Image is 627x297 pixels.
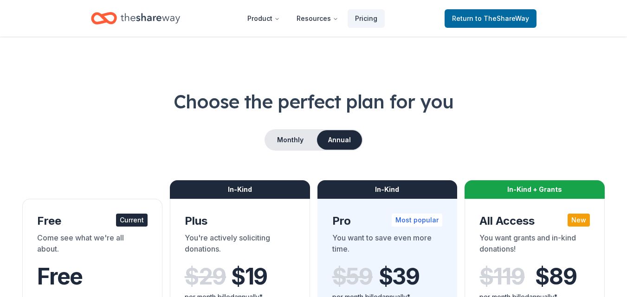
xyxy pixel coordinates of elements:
[170,180,310,199] div: In-Kind
[185,232,295,258] div: You're actively soliciting donations.
[240,7,385,29] nav: Main
[265,130,315,150] button: Monthly
[289,9,346,28] button: Resources
[240,9,287,28] button: Product
[116,214,148,227] div: Current
[445,9,537,28] a: Returnto TheShareWay
[452,13,529,24] span: Return
[535,264,576,290] span: $ 89
[317,130,362,150] button: Annual
[392,214,442,227] div: Most popular
[479,232,590,258] div: You want grants and in-kind donations!
[185,214,295,228] div: Plus
[332,232,443,258] div: You want to save even more time.
[37,263,83,290] span: Free
[379,264,420,290] span: $ 39
[568,214,590,227] div: New
[465,180,605,199] div: In-Kind + Grants
[317,180,458,199] div: In-Kind
[231,264,267,290] span: $ 19
[37,214,148,228] div: Free
[348,9,385,28] a: Pricing
[479,214,590,228] div: All Access
[332,214,443,228] div: Pro
[91,7,180,29] a: Home
[22,88,605,114] h1: Choose the perfect plan for you
[475,14,529,22] span: to TheShareWay
[37,232,148,258] div: Come see what we're all about.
